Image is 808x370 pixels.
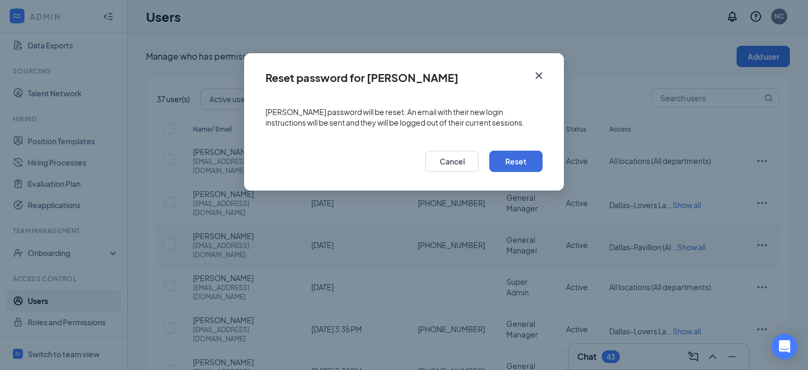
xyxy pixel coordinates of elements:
[772,334,797,359] div: Open Intercom Messenger
[265,72,458,84] div: Reset password for [PERSON_NAME]
[425,151,479,172] button: Cancel
[524,53,564,87] button: Close
[532,69,545,82] svg: Cross
[489,151,543,172] button: Reset
[265,106,543,128] span: [PERSON_NAME] password will be reset. An email with their new login instructions will be sent and...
